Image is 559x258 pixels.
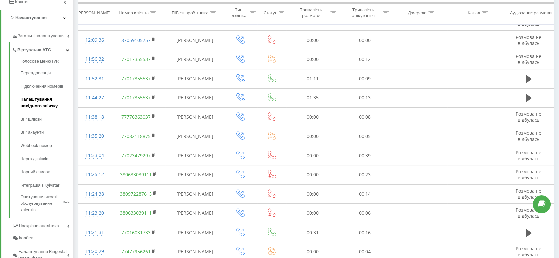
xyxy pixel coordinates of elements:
[165,223,224,242] td: [PERSON_NAME]
[21,66,73,80] a: Переадресація
[21,58,73,66] a: Голосове меню IVR
[121,152,150,159] a: 77023479297
[516,34,541,46] span: Розмова не відбулась
[339,203,391,223] td: 00:06
[516,53,541,65] span: Розмова не відбулась
[12,42,73,56] a: Віртуальна АТС
[120,191,151,197] a: 380972287615
[516,111,541,123] span: Розмова не відбулась
[286,223,339,242] td: 00:31
[17,47,51,53] span: Віртуальна АТС
[120,210,151,216] a: 380633039111
[121,75,150,82] a: 77017355537
[165,127,224,146] td: [PERSON_NAME]
[121,114,150,120] a: 77776363037
[264,10,277,15] div: Статус
[12,218,73,232] a: Наскрізна аналітика
[85,226,105,239] div: 11:21:31
[21,156,48,162] span: Черга дзвінків
[21,96,69,109] span: Налаштування вихідного зв’язку
[293,7,329,18] div: Тривалість розмови
[346,7,381,18] div: Тривалість очікування
[121,229,150,236] a: 77016031733
[18,33,64,39] span: Загальні налаштування
[516,149,541,162] span: Розмова не відбулась
[286,203,339,223] td: 00:00
[85,149,105,162] div: 11:33:04
[120,171,151,178] a: 380633039111
[21,116,42,123] span: SIP шлюзи
[21,166,73,179] a: Чорний список
[165,88,224,107] td: [PERSON_NAME]
[121,133,150,139] a: 77082118875
[121,248,150,255] a: 77477956261
[21,142,52,149] span: Webhook номер
[21,129,44,136] span: SIP акаунти
[19,223,59,229] span: Наскрізна аналітика
[85,34,105,47] div: 12:09:36
[339,165,391,184] td: 00:23
[165,69,224,88] td: [PERSON_NAME]
[12,28,73,42] a: Загальні налаштування
[172,10,208,15] div: ПІБ співробітника
[21,152,73,166] a: Черга дзвінків
[286,31,339,50] td: 00:00
[339,223,391,242] td: 00:16
[339,107,391,127] td: 00:08
[12,232,73,244] a: Колбек
[121,94,150,101] a: 77017355537
[21,70,51,76] span: Переадресація
[516,188,541,200] span: Розмова не відбулась
[516,207,541,219] span: Розмова не відбулась
[339,69,391,88] td: 00:09
[85,72,105,85] div: 11:52:31
[510,10,552,15] div: Аудіозапис розмови
[165,165,224,184] td: [PERSON_NAME]
[286,69,339,88] td: 01:11
[21,113,73,126] a: SIP шлюзи
[516,130,541,142] span: Розмова не відбулась
[286,184,339,203] td: 00:00
[85,168,105,181] div: 11:25:12
[286,88,339,107] td: 01:35
[286,50,339,69] td: 00:00
[339,88,391,107] td: 00:13
[85,130,105,143] div: 11:35:20
[286,165,339,184] td: 00:00
[339,50,391,69] td: 00:12
[339,31,391,50] td: 00:00
[286,107,339,127] td: 00:00
[85,53,105,66] div: 11:56:32
[77,10,110,15] div: [PERSON_NAME]
[165,107,224,127] td: [PERSON_NAME]
[165,31,224,50] td: [PERSON_NAME]
[1,10,73,26] a: Налаштування
[85,207,105,220] div: 11:23:20
[85,188,105,201] div: 11:24:38
[468,10,480,15] div: Канал
[85,111,105,124] div: 11:38:18
[165,50,224,69] td: [PERSON_NAME]
[230,7,248,18] div: Тип дзвінка
[85,92,105,104] div: 11:44:27
[516,15,541,27] span: Розмова не відбулась
[21,139,73,152] a: Webhook номер
[21,179,73,192] a: Інтеграція з Kyivstar
[21,83,63,90] span: Підключення номерів
[121,37,150,43] a: 87059105757
[21,126,73,139] a: SIP акаунти
[286,127,339,146] td: 00:00
[21,194,62,213] span: Опитування якості обслуговування клієнтів
[339,184,391,203] td: 00:14
[21,192,73,213] a: Опитування якості обслуговування клієнтівBeta
[339,146,391,165] td: 00:39
[121,56,150,62] a: 77017355537
[165,146,224,165] td: [PERSON_NAME]
[119,10,149,15] div: Номер клієнта
[516,245,541,258] span: Розмова не відбулась
[19,235,33,241] span: Колбек
[15,15,47,20] span: Налаштування
[85,245,105,258] div: 11:20:29
[165,203,224,223] td: [PERSON_NAME]
[21,93,73,113] a: Налаштування вихідного зв’язку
